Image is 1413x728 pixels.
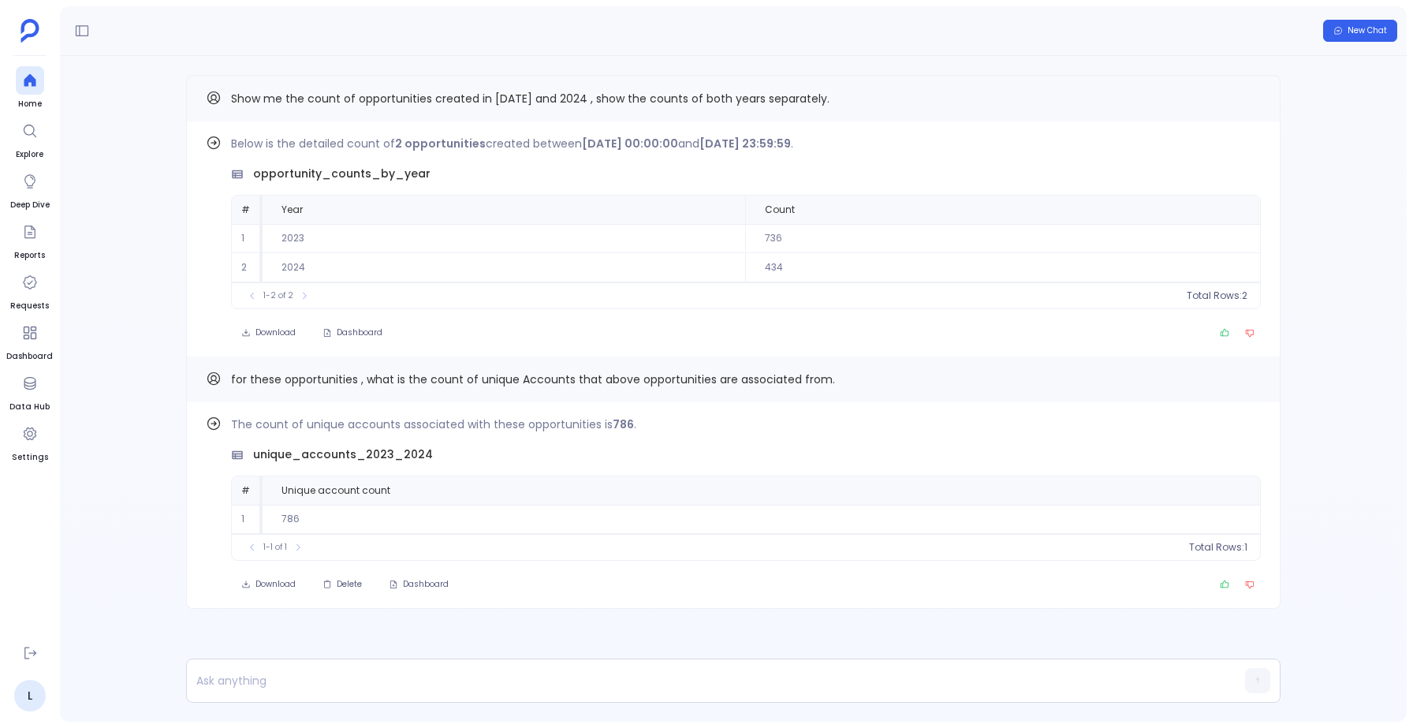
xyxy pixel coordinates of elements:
[699,136,791,151] strong: [DATE] 23:59:59
[263,541,287,554] span: 1-1 of 1
[281,484,390,497] span: Unique account count
[10,268,49,312] a: Requests
[14,249,45,262] span: Reports
[231,322,306,344] button: Download
[1189,541,1244,554] span: Total Rows:
[255,327,296,338] span: Download
[263,289,293,302] span: 1-2 of 2
[403,579,449,590] span: Dashboard
[765,203,795,216] span: Count
[231,573,306,595] button: Download
[10,300,49,312] span: Requests
[1323,20,1397,42] button: New Chat
[1187,289,1242,302] span: Total Rows:
[255,579,296,590] span: Download
[745,224,1260,253] td: 736
[16,117,44,161] a: Explore
[231,91,830,106] span: Show me the count of opportunities created in [DATE] and 2024 , show the counts of both years sep...
[232,505,263,534] td: 1
[12,420,48,464] a: Settings
[263,505,1260,534] td: 786
[14,218,45,262] a: Reports
[281,203,303,216] span: Year
[9,369,50,413] a: Data Hub
[16,98,44,110] span: Home
[231,134,1261,153] p: Below is the detailed count of created between and .
[9,401,50,413] span: Data Hub
[263,224,745,253] td: 2023
[337,579,362,590] span: Delete
[231,415,1261,434] p: The count of unique accounts associated with these opportunities is .
[253,166,431,182] span: opportunity_counts_by_year
[1242,289,1247,302] span: 2
[613,416,634,432] strong: 786
[312,322,393,344] button: Dashboard
[1348,25,1387,36] span: New Chat
[582,136,678,151] strong: [DATE] 00:00:00
[337,327,382,338] span: Dashboard
[16,148,44,161] span: Explore
[21,19,39,43] img: petavue logo
[232,253,263,282] td: 2
[10,167,50,211] a: Deep Dive
[312,573,372,595] button: Delete
[231,371,835,387] span: for these opportunities , what is the count of unique Accounts that above opportunities are assoc...
[263,253,745,282] td: 2024
[378,573,459,595] button: Dashboard
[253,446,433,463] span: unique_accounts_2023_2024
[14,680,46,711] a: L
[1244,541,1247,554] span: 1
[241,203,250,216] span: #
[16,66,44,110] a: Home
[232,224,263,253] td: 1
[10,199,50,211] span: Deep Dive
[395,136,486,151] strong: 2 opportunities
[241,483,250,497] span: #
[745,253,1260,282] td: 434
[12,451,48,464] span: Settings
[6,350,53,363] span: Dashboard
[6,319,53,363] a: Dashboard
